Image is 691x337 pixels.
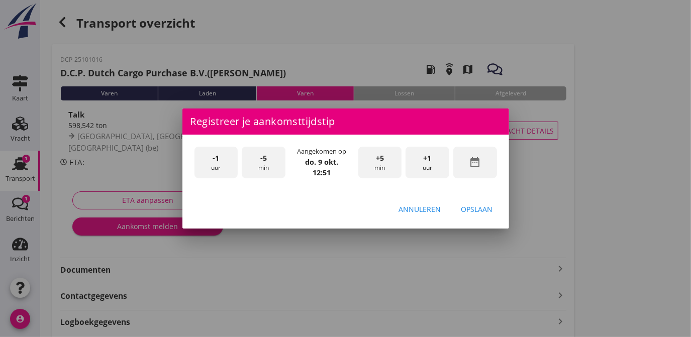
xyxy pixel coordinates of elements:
div: Registreer je aankomsttijdstip [182,108,509,135]
div: min [242,147,285,178]
button: Opslaan [453,200,501,218]
span: -5 [260,153,267,164]
span: +5 [376,153,384,164]
div: uur [406,147,449,178]
div: Opslaan [461,204,493,214]
div: Aangekomen op [297,147,346,156]
div: min [358,147,402,178]
button: Annuleren [391,200,449,218]
div: Annuleren [399,204,441,214]
i: date_range [469,156,481,168]
span: +1 [424,153,432,164]
strong: 12:51 [313,168,331,177]
div: uur [194,147,238,178]
strong: do. 9 okt. [305,157,338,167]
span: -1 [213,153,219,164]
